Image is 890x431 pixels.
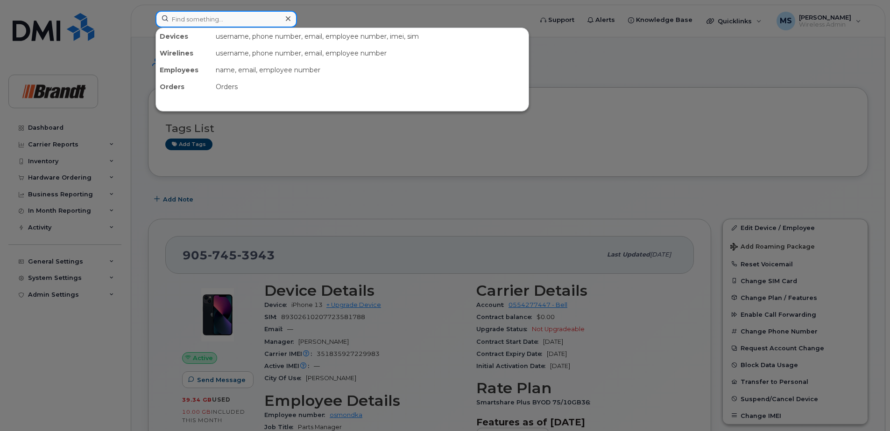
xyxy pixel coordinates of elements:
div: Orders [212,78,529,95]
div: username, phone number, email, employee number [212,45,529,62]
div: Employees [156,62,212,78]
div: Devices [156,28,212,45]
div: Orders [156,78,212,95]
div: Wirelines [156,45,212,62]
div: username, phone number, email, employee number, imei, sim [212,28,529,45]
div: name, email, employee number [212,62,529,78]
